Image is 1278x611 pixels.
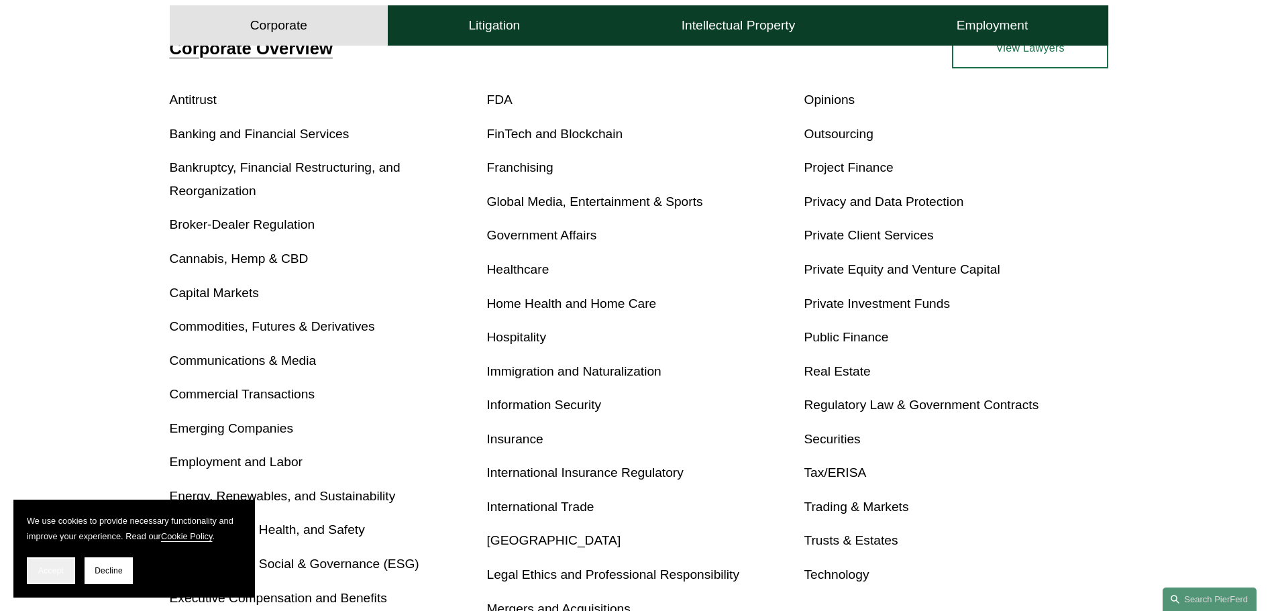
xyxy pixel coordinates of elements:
[487,296,657,311] a: Home Health and Home Care
[27,513,242,544] p: We use cookies to provide necessary functionality and improve your experience. Read our .
[487,262,549,276] a: Healthcare
[804,533,898,547] a: Trusts & Estates
[804,296,950,311] a: Private Investment Funds
[804,127,873,141] a: Outsourcing
[170,387,315,401] a: Commercial Transactions
[468,17,520,34] h4: Litigation
[487,364,661,378] a: Immigration and Naturalization
[170,217,315,231] a: Broker-Dealer Regulation
[804,465,866,480] a: Tax/ERISA
[804,364,870,378] a: Real Estate
[804,330,888,344] a: Public Finance
[804,398,1039,412] a: Regulatory Law & Government Contracts
[804,567,869,581] a: Technology
[38,566,64,575] span: Accept
[952,28,1108,68] a: View Lawyers
[487,195,703,209] a: Global Media, Entertainment & Sports
[487,228,597,242] a: Government Affairs
[170,591,387,605] a: Executive Compensation and Benefits
[170,455,303,469] a: Employment and Labor
[487,330,547,344] a: Hospitality
[487,160,553,174] a: Franchising
[170,286,259,300] a: Capital Markets
[161,531,213,541] a: Cookie Policy
[487,500,594,514] a: International Trade
[95,566,123,575] span: Decline
[170,421,294,435] a: Emerging Companies
[13,500,255,598] section: Cookie banner
[804,262,1000,276] a: Private Equity and Venture Capital
[170,557,419,571] a: Environmental, Social & Governance (ESG)
[170,252,309,266] a: Cannabis, Hemp & CBD
[170,319,375,333] a: Commodities, Futures & Derivatives
[487,465,684,480] a: International Insurance Regulatory
[85,557,133,584] button: Decline
[682,17,796,34] h4: Intellectual Property
[804,432,860,446] a: Securities
[487,432,543,446] a: Insurance
[487,398,602,412] a: Information Security
[487,127,623,141] a: FinTech and Blockchain
[804,228,933,242] a: Private Client Services
[487,567,740,581] a: Legal Ethics and Professional Responsibility
[250,17,307,34] h4: Corporate
[170,353,317,368] a: Communications & Media
[170,127,350,141] a: Banking and Financial Services
[804,500,908,514] a: Trading & Markets
[1163,588,1257,611] a: Search this site
[487,93,513,107] a: FDA
[804,195,963,209] a: Privacy and Data Protection
[957,17,1028,34] h4: Employment
[27,557,75,584] button: Accept
[804,93,855,107] a: Opinions
[170,160,401,198] a: Bankruptcy, Financial Restructuring, and Reorganization
[170,39,333,58] a: Corporate Overview
[170,93,217,107] a: Antitrust
[487,533,621,547] a: [GEOGRAPHIC_DATA]
[804,160,893,174] a: Project Finance
[170,522,365,537] a: Environmental, Health, and Safety
[170,489,396,503] a: Energy, Renewables, and Sustainability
